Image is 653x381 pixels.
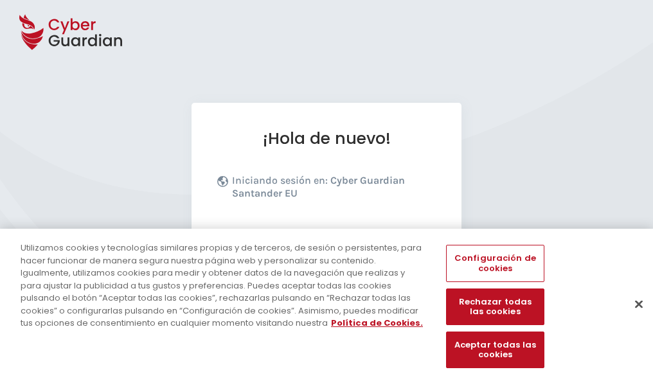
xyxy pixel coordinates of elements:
[331,317,423,329] a: Más información sobre su privacidad, se abre en una nueva pestaña
[625,290,653,318] button: Cerrar
[21,242,427,330] div: Utilizamos cookies y tecnologías similares propias y de terceros, de sesión o persistentes, para ...
[217,128,436,148] h1: ¡Hola de nuevo!
[446,288,544,325] button: Rechazar todas las cookies
[446,332,544,368] button: Aceptar todas las cookies
[232,174,433,206] p: Iniciando sesión en:
[446,245,544,281] button: Configuración de cookies
[232,174,405,199] b: Cyber Guardian Santander EU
